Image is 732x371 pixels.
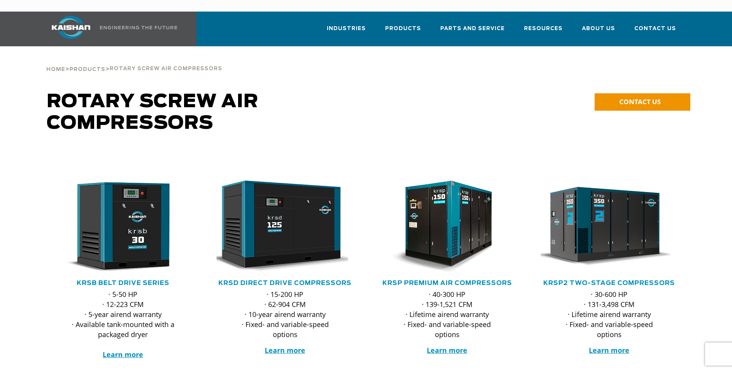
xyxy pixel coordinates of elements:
img: krsp350 [535,180,672,273]
a: Resources [524,19,563,45]
div: krsp350 [541,180,678,273]
div: krsd125 [216,180,354,273]
a: Parts and Service [440,19,505,45]
span: Resources [524,24,563,33]
p: · 40-300 HP · 139-1,521 CFM · Lifetime airend warranty · Fixed- and variable-speed options [394,289,500,339]
a: Contact Us [634,19,676,45]
a: Products [69,66,105,73]
span: Contact Us [634,24,676,33]
img: krsb30 [49,180,186,273]
a: About Us [582,19,615,45]
a: Learn more [427,346,467,355]
a: KRSB Belt Drive Series [77,280,169,286]
span: Products [69,67,105,72]
a: KRSD Direct Drive Compressors [218,280,352,286]
span: Industries [327,24,366,33]
a: Learn more [589,346,629,355]
span: Parts and Service [440,24,505,33]
span: About Us [582,24,615,33]
div: krsb30 [54,180,192,273]
span: Rotary Screw Air Compressors [110,66,222,71]
a: Products [385,19,421,45]
a: Learn more [103,350,143,359]
p: · 30-600 HP · 131-3,498 CFM · Lifetime airend warranty · Fixed- and variable-speed options [556,289,663,339]
span: Products [385,24,421,33]
a: CONTACT US [595,93,690,111]
p: · 15-200 HP · 62-904 CFM · 10-year airend warranty · Fixed- and variable-speed options [232,289,338,339]
span: Rotary Screw Air Compressors [47,93,259,133]
p: · 5-50 HP · 12-223 CFM · 5-year airend warranty · Available tank-mounted with a packaged dryer [70,289,176,359]
a: KRSP Premium Air Compressors [382,280,512,286]
a: Industries [327,19,366,45]
div: > > [46,46,222,76]
a: Home [46,66,65,73]
img: krsp150 [373,180,510,273]
a: KRSP2 Two-Stage Compressors [543,280,675,286]
img: Engineering the future [100,26,177,29]
img: krsd125 [211,180,348,273]
a: Learn more [265,346,305,355]
span: CONTACT US [619,97,661,106]
div: krsp150 [379,180,516,273]
span: Home [46,67,65,72]
img: kaishan logo [42,16,100,39]
a: Kaishan USA [42,12,179,46]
